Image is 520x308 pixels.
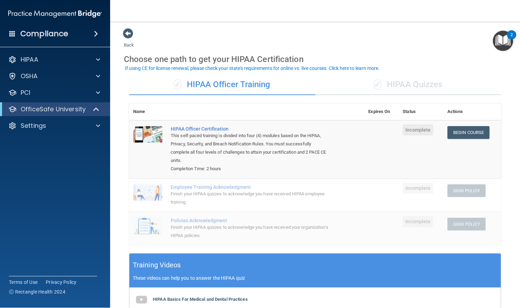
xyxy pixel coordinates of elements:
span: Incomplete [403,216,433,227]
button: Sign Policy [447,218,486,231]
a: Privacy Policy [46,279,77,286]
p: PCI [21,89,30,97]
div: If using CE for license renewal, please check your state's requirements for online vs. live cours... [125,66,380,71]
span: ✓ [374,80,381,90]
span: Incomplete [403,183,433,194]
div: HIPAA Quizzes [315,75,501,95]
p: Settings [21,122,46,130]
a: Begin Course [447,126,489,139]
a: HIPAA [8,56,100,64]
h5: Training Videos [133,259,181,271]
div: 2 [510,35,513,44]
span: Incomplete [403,125,433,136]
a: HIPAA Officer Certification [171,126,330,132]
div: Choose one path to get your HIPAA Certification [124,50,506,70]
div: Finish your HIPAA quizzes to acknowledge you have received your organization’s HIPAA policies. [171,224,330,240]
button: If using CE for license renewal, please check your state's requirements for online vs. live cours... [124,65,381,72]
p: These videos can help you to answer the HIPAA quiz [133,276,497,281]
img: PMB logo [8,7,102,21]
a: Settings [8,122,100,130]
h4: Compliance [20,29,68,39]
th: Status [399,104,443,121]
b: HIPAA Basics For Medical and Dental Practices [153,297,248,302]
span: ✓ [174,80,181,90]
a: Back [124,34,134,48]
th: Actions [443,104,501,121]
div: Finish your HIPAA quizzes to acknowledge you have received HIPAA employee training. [171,190,330,207]
div: Employee Training Acknowledgment [171,185,330,190]
a: OSHA [8,72,100,81]
p: OSHA [21,72,38,81]
div: This self-paced training is divided into four (4) modules based on the HIPAA, Privacy, Security, ... [171,132,330,165]
div: Policies Acknowledgment [171,218,330,224]
p: OfficeSafe University [21,105,86,114]
a: Terms of Use [9,279,38,286]
th: Expires On [364,104,399,121]
button: Sign Policy [447,185,486,197]
a: PCI [8,89,100,97]
div: Completion Time: 2 hours [171,165,330,173]
th: Name [129,104,167,121]
p: HIPAA [21,56,38,64]
span: Ⓒ Rectangle Health 2024 [9,289,65,296]
div: HIPAA Officer Training [129,75,315,95]
a: OfficeSafe University [8,105,100,114]
button: Open Resource Center, 2 new notifications [493,31,513,51]
img: gray_youtube_icon.38fcd6cc.png [135,293,148,307]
